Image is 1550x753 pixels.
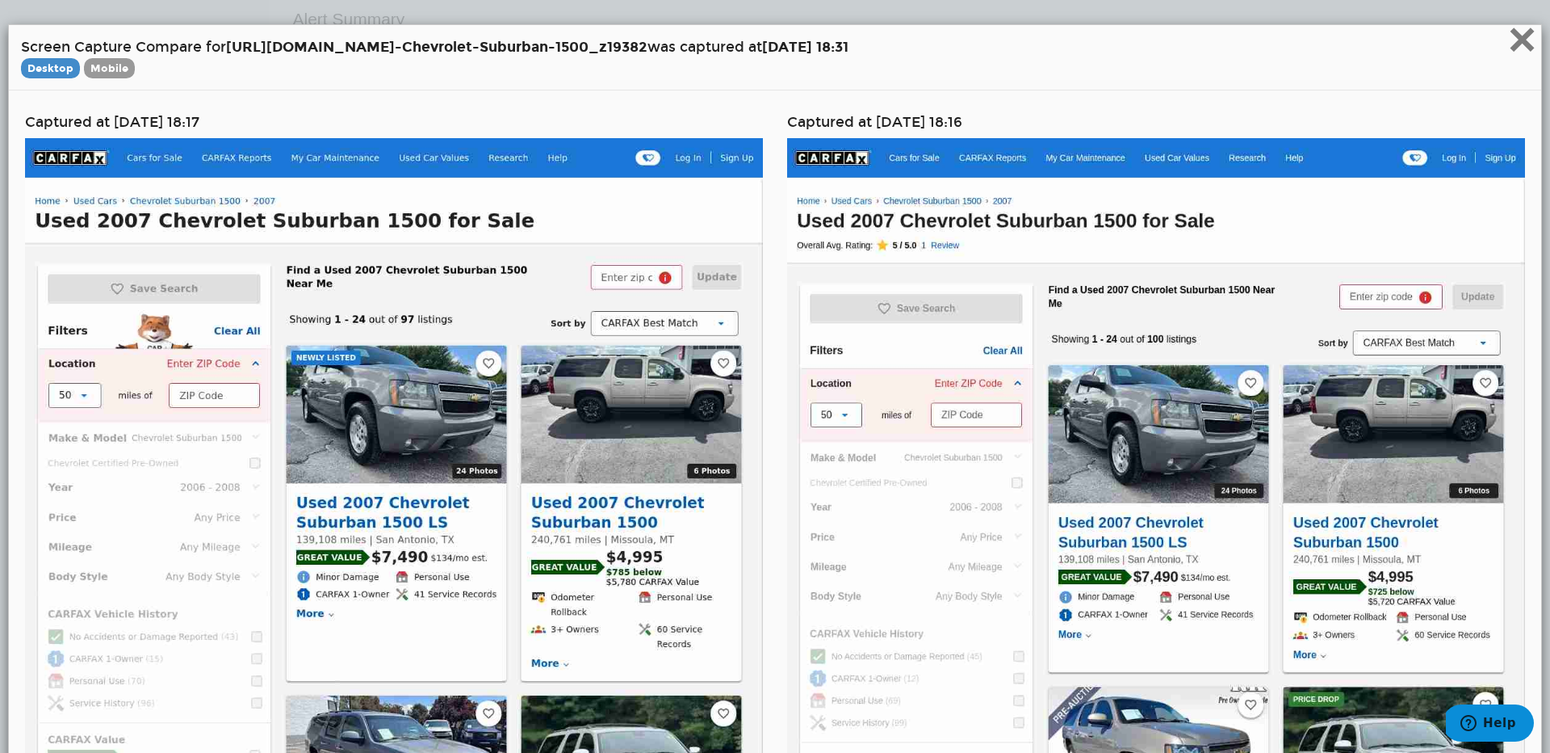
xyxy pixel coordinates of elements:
[1446,705,1534,745] iframe: Opens a widget where you can find more information
[21,58,80,78] span: Compare Desktop Screenshots
[84,58,135,78] span: Compare Mobile Screenshots
[25,115,763,130] h4: Captured at [DATE] 18:17
[226,38,395,56] span: [URL][DOMAIN_NAME]
[395,38,647,56] span: -Chevrolet-Suburban-1500_z19382
[21,37,1529,78] h4: Screen Capture Compare for was captured at
[762,38,848,56] strong: [DATE] 18:31
[1508,12,1536,66] span: ×
[787,115,1525,130] h4: Captured at [DATE] 18:16
[1508,26,1536,58] button: Close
